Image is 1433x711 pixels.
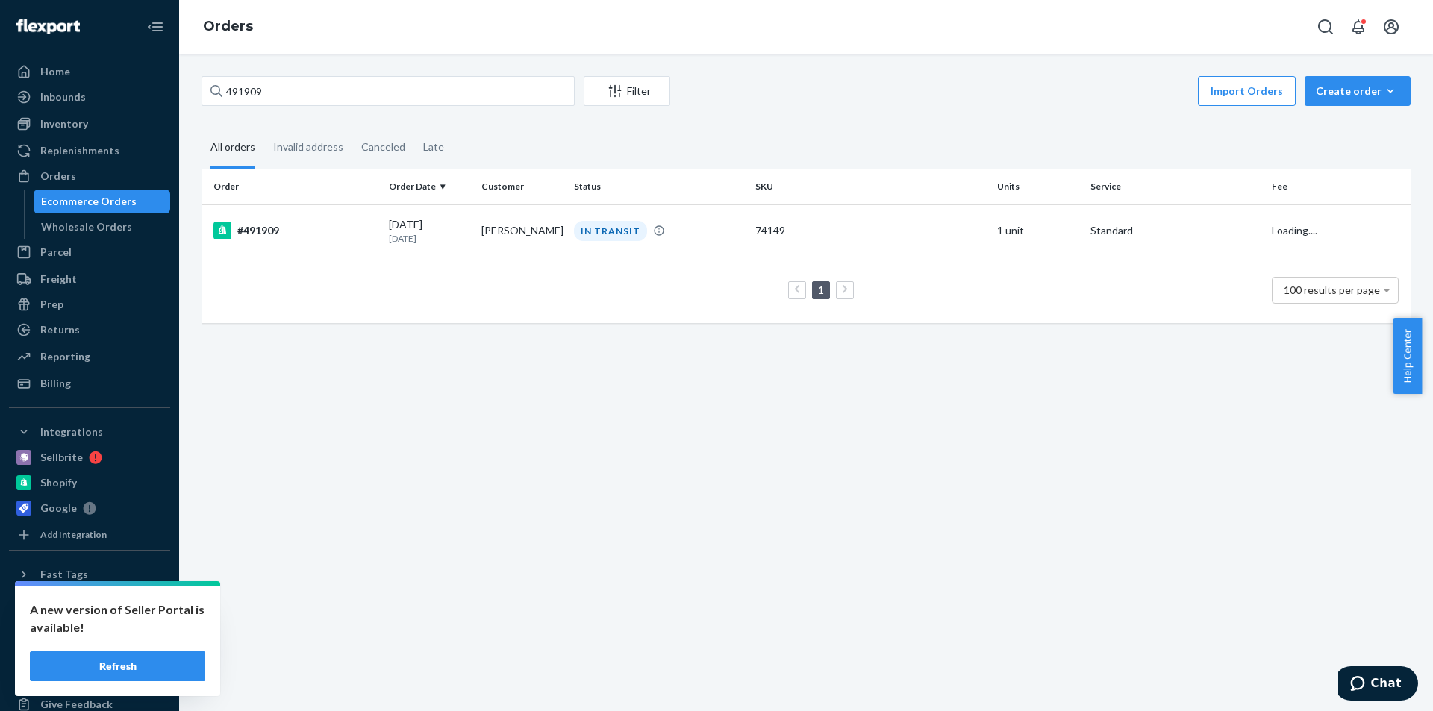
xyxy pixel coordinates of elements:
[203,18,253,34] a: Orders
[1284,284,1380,296] span: 100 results per page
[389,232,469,245] p: [DATE]
[9,616,170,640] a: Settings
[40,297,63,312] div: Prep
[9,420,170,444] button: Integrations
[213,222,377,239] div: #491909
[9,85,170,109] a: Inbounds
[1376,12,1406,42] button: Open account menu
[9,563,170,586] button: Fast Tags
[574,221,647,241] div: IN TRANSIT
[9,112,170,136] a: Inventory
[40,528,107,541] div: Add Integration
[210,128,255,169] div: All orders
[16,19,80,34] img: Flexport logo
[1090,223,1260,238] p: Standard
[9,372,170,395] a: Billing
[389,217,469,245] div: [DATE]
[41,219,132,234] div: Wholesale Orders
[481,180,562,192] div: Customer
[9,240,170,264] a: Parcel
[383,169,475,204] th: Order Date
[40,475,77,490] div: Shopify
[40,376,71,391] div: Billing
[30,651,205,681] button: Refresh
[40,322,80,337] div: Returns
[1343,12,1373,42] button: Open notifications
[1084,169,1266,204] th: Service
[1266,204,1411,257] td: Loading....
[40,425,103,439] div: Integrations
[40,245,72,260] div: Parcel
[1311,12,1340,42] button: Open Search Box
[9,139,170,163] a: Replenishments
[30,601,205,636] p: A new version of Seller Portal is available!
[361,128,405,166] div: Canceled
[191,5,265,48] ol: breadcrumbs
[273,128,343,166] div: Invalid address
[9,667,170,691] a: Help Center
[40,90,86,104] div: Inbounds
[40,169,76,184] div: Orders
[202,169,383,204] th: Order
[815,284,827,296] a: Page 1 is your current page
[202,76,575,106] input: Search orders
[9,526,170,544] a: Add Integration
[1305,76,1411,106] button: Create order
[755,223,985,238] div: 74149
[40,64,70,79] div: Home
[475,204,568,257] td: [PERSON_NAME]
[9,318,170,342] a: Returns
[568,169,749,204] th: Status
[9,292,170,316] a: Prep
[34,215,171,239] a: Wholesale Orders
[9,445,170,469] a: Sellbrite
[9,471,170,495] a: Shopify
[9,267,170,291] a: Freight
[40,143,119,158] div: Replenishments
[1198,76,1296,106] button: Import Orders
[991,204,1084,257] td: 1 unit
[749,169,991,204] th: SKU
[40,567,88,582] div: Fast Tags
[1266,169,1411,204] th: Fee
[40,450,83,465] div: Sellbrite
[991,169,1084,204] th: Units
[40,501,77,516] div: Google
[40,272,77,286] div: Freight
[1393,318,1422,394] button: Help Center
[9,642,170,665] button: Talk to Support
[584,76,670,106] button: Filter
[584,84,669,98] div: Filter
[34,190,171,213] a: Ecommerce Orders
[40,116,88,131] div: Inventory
[9,164,170,188] a: Orders
[9,496,170,520] a: Google
[41,194,137,209] div: Ecommerce Orders
[423,128,444,166] div: Late
[9,592,170,610] a: Add Fast Tag
[1338,666,1418,704] iframe: Opens a widget where you can chat to one of our agents
[9,345,170,369] a: Reporting
[1316,84,1399,98] div: Create order
[9,60,170,84] a: Home
[40,349,90,364] div: Reporting
[140,12,170,42] button: Close Navigation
